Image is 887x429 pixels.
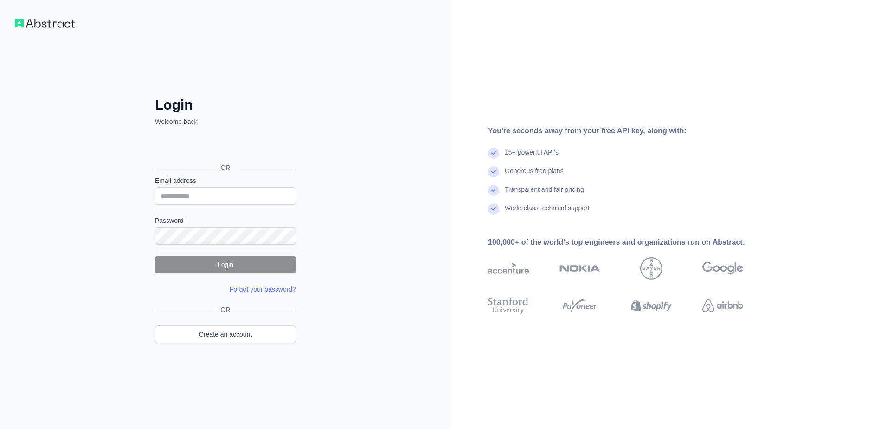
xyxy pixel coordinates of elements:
[155,216,296,225] label: Password
[488,203,499,214] img: check mark
[488,125,773,136] div: You're seconds away from your free API key, along with:
[155,176,296,185] label: Email address
[488,185,499,196] img: check mark
[702,295,743,316] img: airbnb
[15,19,75,28] img: Workflow
[155,117,296,126] p: Welcome back
[217,305,234,314] span: OR
[488,295,529,316] img: stanford university
[559,295,600,316] img: payoneer
[702,257,743,279] img: google
[155,325,296,343] a: Create an account
[505,166,564,185] div: Generous free plans
[505,148,559,166] div: 15+ powerful API's
[488,148,499,159] img: check mark
[505,203,590,222] div: World-class technical support
[640,257,662,279] img: bayer
[155,97,296,113] h2: Login
[559,257,600,279] img: nokia
[488,237,773,248] div: 100,000+ of the world's top engineers and organizations run on Abstract:
[230,286,296,293] a: Forgot your password?
[155,256,296,273] button: Login
[488,166,499,177] img: check mark
[150,136,299,157] iframe: Sign in with Google Button
[631,295,672,316] img: shopify
[505,185,584,203] div: Transparent and fair pricing
[488,257,529,279] img: accenture
[213,163,238,172] span: OR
